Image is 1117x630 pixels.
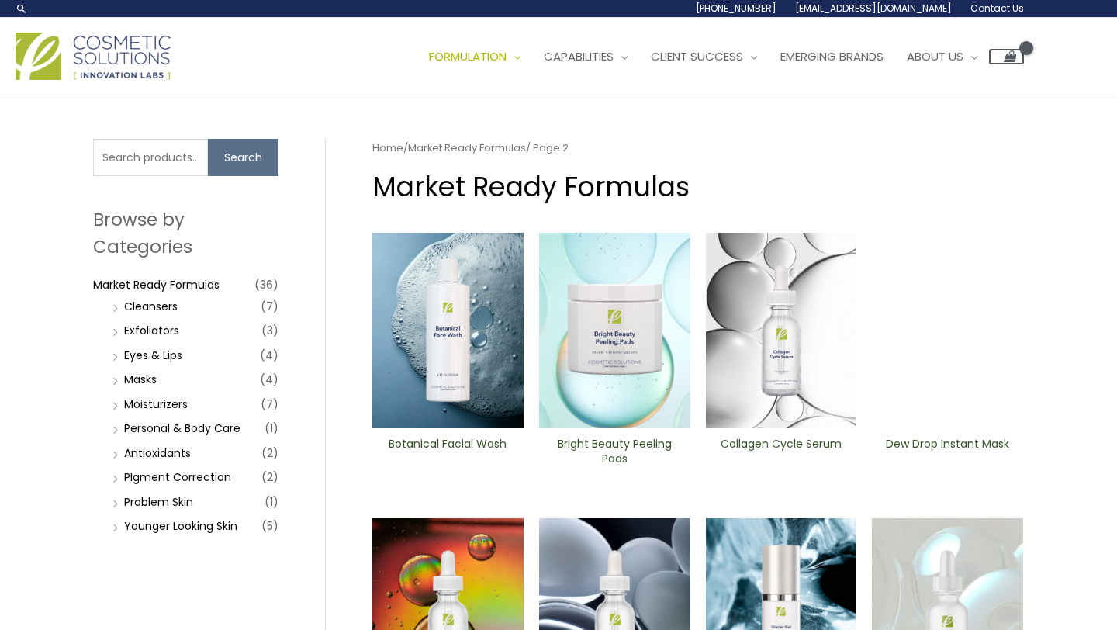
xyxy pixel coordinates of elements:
span: (1) [265,417,278,439]
a: View Shopping Cart, empty [989,49,1024,64]
h2: Bright Beauty Peeling Pads [552,437,677,466]
a: Cleansers [124,299,178,314]
span: (4) [260,344,278,366]
img: Bright Beauty Peeling Pads [539,233,690,428]
span: (2) [261,442,278,464]
span: (36) [254,274,278,296]
a: Market Ready Formulas [93,277,220,292]
a: Exfoliators [124,323,179,338]
a: Personal & Body Care [124,421,240,436]
span: (5) [261,515,278,537]
a: Eyes & Lips [124,348,182,363]
img: Cosmetic Solutions Logo [16,33,171,80]
img: Collagen Cycle Serum [706,233,857,428]
a: Market Ready Formulas [408,140,526,155]
a: Antioxidants [124,445,191,461]
button: Search [208,139,278,176]
h2: Collagen Cycle Serum [718,437,843,466]
span: [PHONE_NUMBER] [696,2,776,15]
a: PIgment Correction [124,469,231,485]
span: (2) [261,466,278,488]
span: Emerging Brands [780,48,884,64]
h1: Market Ready Formulas [372,168,1023,206]
img: Botanical Facial Wash [372,233,524,428]
span: (3) [261,320,278,341]
span: (7) [261,296,278,317]
nav: Site Navigation [406,33,1024,80]
a: Client Success [639,33,769,80]
a: Younger Looking Skin [124,518,237,534]
a: Masks [124,372,157,387]
nav: Breadcrumb [372,139,1023,157]
a: Collagen Cycle Serum [718,437,843,472]
span: (4) [260,369,278,390]
span: Contact Us [970,2,1024,15]
a: Moisturizers [124,396,188,412]
a: Search icon link [16,2,28,15]
a: Emerging Brands [769,33,895,80]
a: Capabilities [532,33,639,80]
span: About Us [907,48,963,64]
span: (7) [261,393,278,415]
a: Bright Beauty Peeling Pads [552,437,677,472]
a: Dew Drop Instant Mask [885,437,1010,472]
span: [EMAIL_ADDRESS][DOMAIN_NAME] [795,2,952,15]
span: (1) [265,491,278,513]
a: Botanical Facial Wash [386,437,510,472]
input: Search products… [93,139,208,176]
a: Formulation [417,33,532,80]
img: Dew Drop Instant Mask [872,233,1023,428]
span: Capabilities [544,48,614,64]
a: About Us [895,33,989,80]
span: Client Success [651,48,743,64]
a: Problem Skin [124,494,193,510]
h2: Dew Drop Instant Mask [885,437,1010,466]
h2: Browse by Categories [93,206,278,259]
span: Formulation [429,48,507,64]
h2: Botanical Facial Wash [386,437,510,466]
a: Home [372,140,403,155]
